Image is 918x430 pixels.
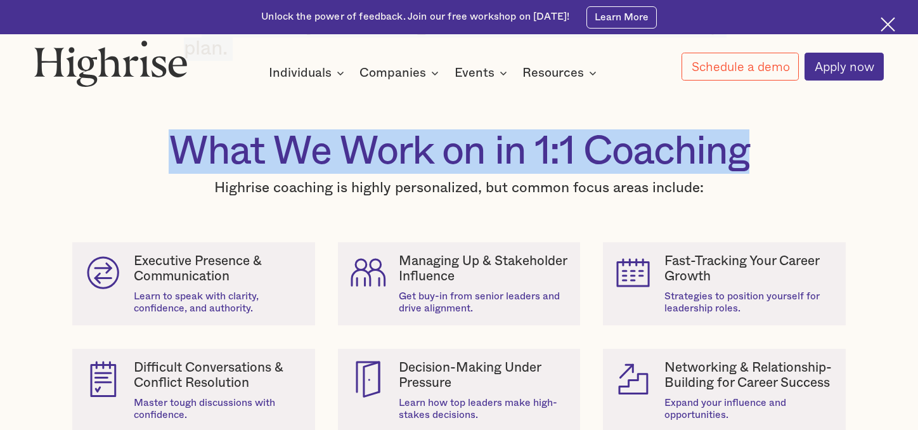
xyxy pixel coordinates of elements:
div: Resources [522,65,600,81]
div: Unlock the power of feedback. Join our free workshop on [DATE]! [261,10,569,24]
a: Schedule a demo [682,53,799,81]
a: Apply now [805,53,883,81]
div: Networking & Relationship-Building for Career Success [664,360,834,391]
div: Individuals [269,65,348,81]
div: Events [455,65,511,81]
div: Strategies to position yourself for leadership roles. [664,290,834,314]
div: Individuals [269,65,332,81]
div: Difficult Conversations & Conflict Resolution [134,360,304,391]
div: Companies [359,65,426,81]
div: Events [455,65,495,81]
div: Managing Up & Stakeholder Influence [399,254,569,285]
div: Expand your influence and opportunities. [664,397,834,420]
img: Cross icon [881,17,895,32]
div: Learn how top leaders make high-stakes decisions. [399,397,569,420]
h1: What We Work on in 1:1 Coaching [169,129,749,174]
div: Master tough discussions with confidence. [134,397,304,420]
div: Resources [522,65,584,81]
a: Learn More [586,6,657,29]
div: Decision-Making Under Pressure [399,360,569,391]
div: Executive Presence & Communication [134,254,304,285]
div: Learn to speak with clarity, confidence, and authority. [134,290,304,314]
div: Fast-Tracking Your Career Growth [664,254,834,285]
div: Get buy-in from senior leaders and drive alignment. [399,290,569,314]
p: Highrise coaching is highly personalized, but common focus areas include: [184,179,735,197]
img: Highrise logo [34,40,188,86]
div: Companies [359,65,443,81]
